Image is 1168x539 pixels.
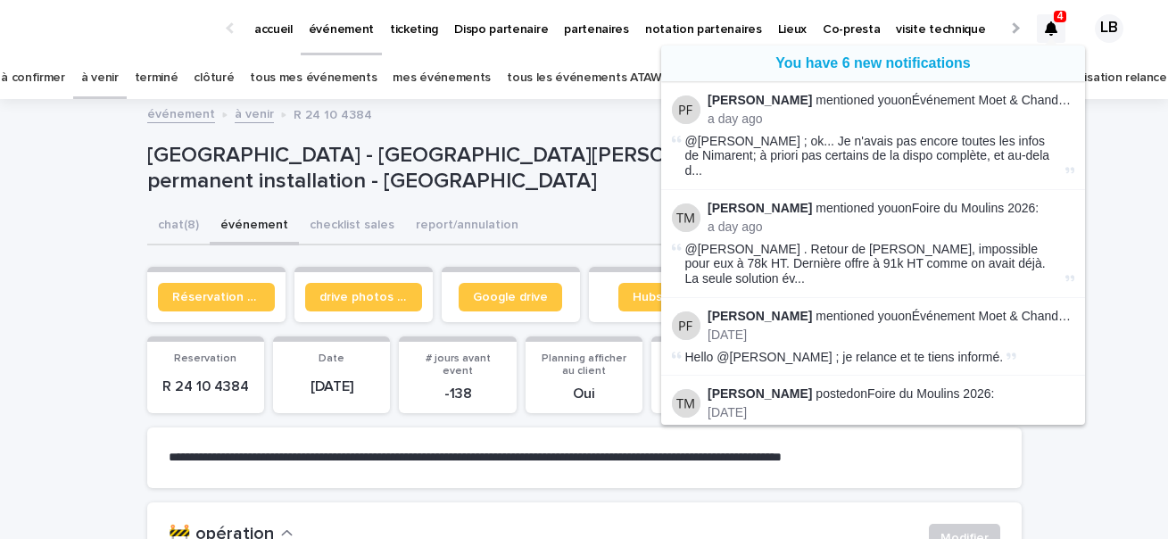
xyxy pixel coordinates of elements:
a: You have 6 new notifications [775,55,970,71]
img: Theo Maillet [672,203,700,232]
strong: [PERSON_NAME] [708,309,812,323]
span: Reservation [174,353,236,364]
p: mentioned you on : [708,93,1074,108]
span: Planning afficher au client [542,353,626,377]
span: drive photos coordinateur [319,291,408,303]
a: drive photos coordinateur [305,283,422,311]
p: a day ago [708,112,1074,127]
button: événement [210,208,299,245]
span: @[PERSON_NAME] . Retour de [PERSON_NAME], impossible pour eux à 78k HT. Dernière offre à 91k HT c... [685,242,1062,286]
a: Foire du Moulins 2026 [867,386,991,401]
button: report/annulation [405,208,529,245]
img: Pierre-Axel de Fournoux [672,311,700,340]
a: tous mes événements [250,57,377,99]
img: Pierre-Axel de Fournoux [672,95,700,124]
a: à venir [81,57,119,99]
a: Réservation client [158,283,275,311]
p: [DATE] [708,328,1074,343]
span: @[PERSON_NAME] ; ok... Je n'avais pas encore toutes les infos de Nimarent; à priori pas certains ... [685,134,1062,178]
strong: [PERSON_NAME] [708,93,812,107]
a: Hubspot [618,283,697,311]
p: R 24 10 4384 [294,104,372,123]
strong: [PERSON_NAME] [708,386,812,401]
a: événement [147,103,215,123]
span: Réservation client [172,291,261,303]
p: posted on : [708,386,1074,402]
img: Theo Maillet [672,389,700,418]
p: a day ago [708,220,1074,235]
img: Ls34BcGeRexTGTNfXpUC [36,11,209,46]
a: mes événements [393,57,491,99]
span: Hello @[PERSON_NAME] ; je relance et te tiens informé. [685,350,1004,364]
p: 4 [1057,10,1064,22]
div: 4 [1037,14,1065,43]
span: Hubspot [633,291,683,303]
strong: [PERSON_NAME] [708,201,812,215]
p: Oui [536,386,632,402]
p: R 24 10 4384 [158,378,253,395]
p: [DATE] [708,405,1074,420]
p: mentioned you on : [708,309,1074,324]
a: tous les événements ATAWA [507,57,668,99]
button: You have 6 new notifications [661,46,1085,81]
p: -138 [410,386,505,402]
div: LB [1095,14,1123,43]
a: à confirmer [1,57,65,99]
span: # jours avant event [426,353,491,377]
a: Médiatisation relance [1045,57,1167,99]
button: checklist sales [299,208,405,245]
a: terminé [135,57,178,99]
span: Google drive [473,291,548,303]
span: Date [319,353,344,364]
p: mentioned you on : [708,201,1074,216]
button: chat (8) [147,208,210,245]
p: [DATE] [284,378,379,395]
a: clôturé [194,57,234,99]
a: Foire du Moulins 2026 [912,201,1036,215]
a: Google drive [459,283,562,311]
p: [GEOGRAPHIC_DATA] - [GEOGRAPHIC_DATA][PERSON_NAME] - Semi-permanent installation - [GEOGRAPHIC_DATA] [147,143,883,195]
a: à venir [235,103,274,123]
